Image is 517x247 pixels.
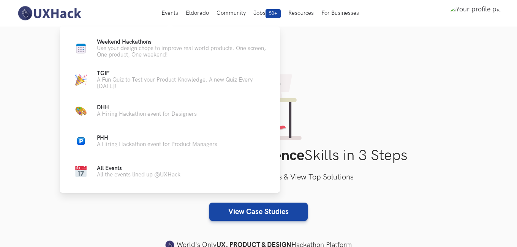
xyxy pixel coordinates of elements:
[77,137,85,145] img: Parking
[97,111,197,117] p: A Hiring Hackathon event for Designers
[72,162,268,181] a: CalendarAll EventsAll the events lined up @UXHack
[75,43,87,54] img: Calendar new
[16,5,83,21] img: UXHack-logo.png
[16,171,502,184] h3: Select a Case Study, Test your skills & View Top Solutions
[72,102,268,120] a: Color PaletteDHHA Hiring Hackathon event for Designers
[209,203,308,221] a: View Case Studies
[97,39,152,45] span: Weekend Hackathons
[75,74,87,86] img: Party cap
[449,5,501,21] img: Your profile pic
[72,70,268,90] a: Party capTGIFA Fun Quiz to Test your Product Knowledge. A new Quiz Every [DATE]!
[97,70,109,77] span: TGIF
[16,147,502,165] h1: Improve Your Skills in 3 Steps
[75,166,87,177] img: Calendar
[72,39,268,58] a: Calendar newWeekend HackathonsUse your design chops to improve real world products. One screen, O...
[97,45,268,58] p: Use your design chops to improve real world products. One screen, One product, One weekend!
[97,165,122,171] span: All Events
[72,132,268,150] a: ParkingPHHA Hiring Hackathon event for Product Managers
[97,171,180,178] p: All the events lined up @UXHack
[266,9,281,18] span: 50+
[97,135,108,141] span: PHH
[97,104,109,111] span: DHH
[97,141,217,148] p: A Hiring Hackathon event for Product Managers
[75,105,87,116] img: Color Palette
[97,77,268,90] p: A Fun Quiz to Test your Product Knowledge. A new Quiz Every [DATE]!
